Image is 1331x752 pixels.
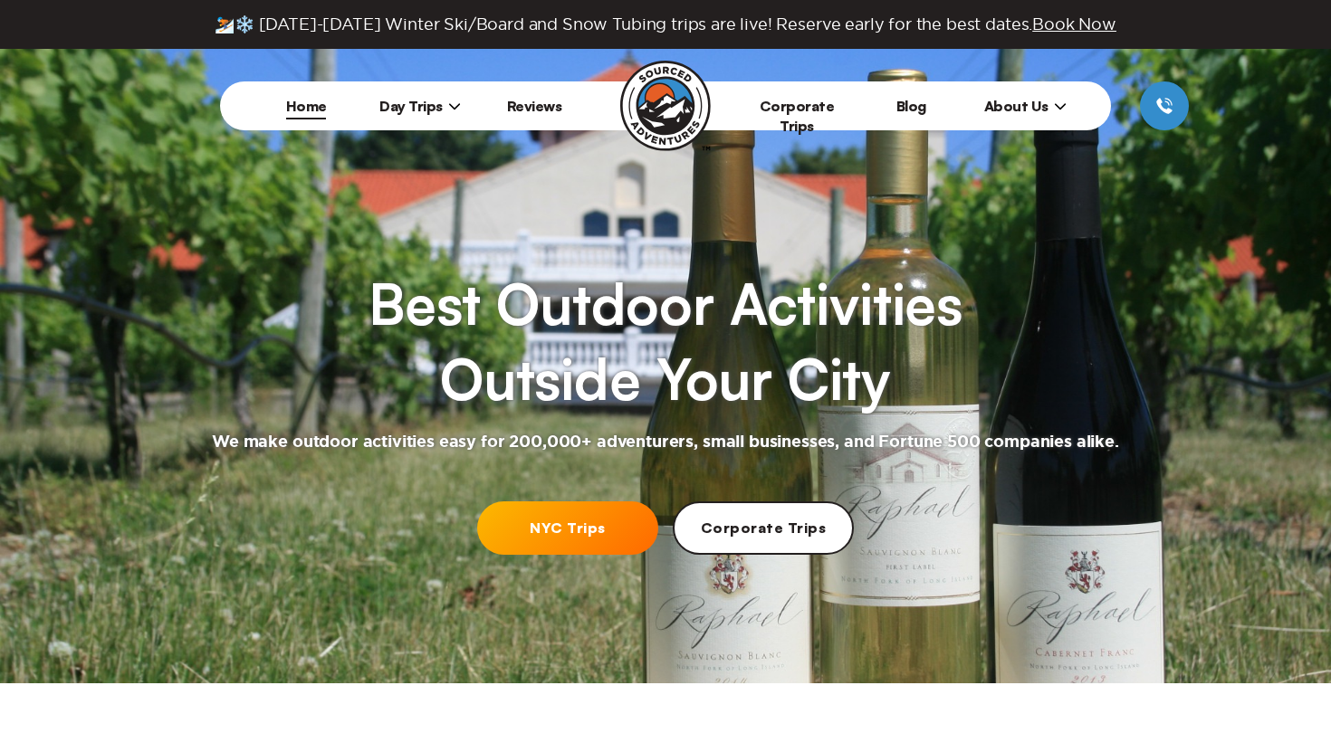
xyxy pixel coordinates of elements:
span: Book Now [1032,15,1116,33]
a: NYC Trips [477,501,658,555]
h1: Best Outdoor Activities Outside Your City [369,266,962,417]
a: Reviews [507,97,562,115]
span: ⛷️❄️ [DATE]-[DATE] Winter Ski/Board and Snow Tubing trips are live! Reserve early for the best da... [215,14,1116,34]
h2: We make outdoor activities easy for 200,000+ adventurers, small businesses, and Fortune 500 compa... [212,432,1119,453]
img: Sourced Adventures company logo [620,61,711,151]
a: Corporate Trips [673,501,854,555]
span: About Us [984,97,1067,115]
a: Blog [896,97,926,115]
span: Day Trips [379,97,461,115]
a: Corporate Trips [760,97,835,135]
a: Home [286,97,327,115]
